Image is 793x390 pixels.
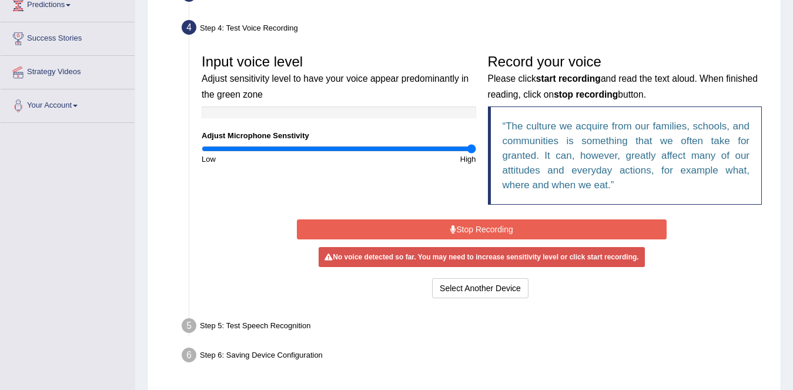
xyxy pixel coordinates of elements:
[202,74,469,99] small: Adjust sensitivity level to have your voice appear predominantly in the green zone
[319,247,644,267] div: No voice detected so far. You may need to increase sensitivity level or click start recording.
[488,54,762,101] h3: Record your voice
[1,89,135,119] a: Your Account
[536,74,601,84] b: start recording
[176,16,775,42] div: Step 4: Test Voice Recording
[554,89,618,99] b: stop recording
[488,74,758,99] small: Please click and read the text aloud. When finished reading, click on button.
[176,315,775,341] div: Step 5: Test Speech Recognition
[339,154,481,165] div: High
[297,219,667,239] button: Stop Recording
[1,56,135,85] a: Strategy Videos
[202,130,309,141] label: Adjust Microphone Senstivity
[503,121,750,191] q: The culture we acquire from our families, schools, and communities is something that we often tak...
[432,278,528,298] button: Select Another Device
[176,344,775,370] div: Step 6: Saving Device Configuration
[202,54,476,101] h3: Input voice level
[1,22,135,52] a: Success Stories
[196,154,339,165] div: Low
